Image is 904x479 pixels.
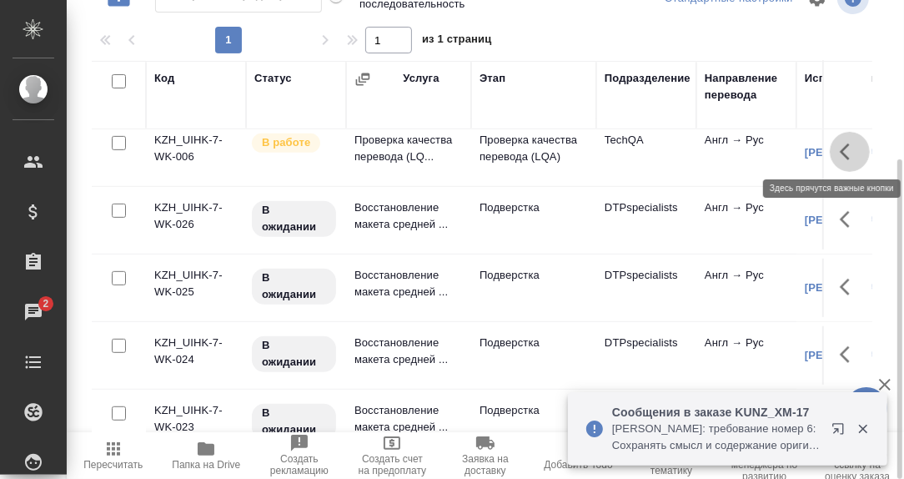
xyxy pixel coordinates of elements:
button: Заявка на доставку [439,432,532,479]
td: Англ → Рус [696,191,796,250]
button: Создать счет на предоплату [346,432,439,479]
td: KZH_UIHK-7-WK-026 [146,191,246,250]
button: Закрыть [846,421,880,436]
button: Сгруппировать [354,71,371,88]
p: В ожидании [262,405,326,438]
span: Папка на Drive [172,459,240,471]
p: В ожидании [262,202,326,235]
button: Добавить Todo [532,432,625,479]
p: Подверстка [480,267,588,284]
td: DTPspecialists [596,259,696,317]
td: KZH_UIHK-7-WK-024 [146,326,246,385]
div: Услуга [403,70,439,87]
a: [PERSON_NAME] [805,146,897,159]
div: Исполнитель назначен, приступать к работе пока рано [250,267,338,306]
div: Исполнитель выполняет работу [250,132,338,154]
div: Исполнитель [805,70,878,87]
td: KZH_UIHK-7-WK-023 [146,394,246,452]
td: Восстановление макета средней ... [346,191,471,250]
button: Папка на Drive [160,432,254,479]
td: TechQA [596,124,696,182]
p: [PERSON_NAME]: требование номер 6: Сохранять смысл и содержание оригинального текста. [612,421,821,454]
td: Англ → Рус [696,124,796,182]
div: Подразделение [605,70,691,87]
span: Заявка на доставку [449,453,522,476]
p: Сообщения в заказе KUNZ_XM-17 [612,404,821,421]
div: Код [154,70,174,87]
td: Англ → Рус [696,326,796,385]
p: Проверка качества перевода (LQA) [480,132,588,165]
div: Статус [254,70,292,87]
p: Подверстка [480,199,588,216]
p: В ожидании [262,337,326,371]
a: [PERSON_NAME] [805,349,897,361]
span: 2 [33,295,58,312]
td: Восстановление макета средней ... [346,259,471,317]
p: Подверстка [480,335,588,351]
span: Пересчитать [83,459,143,471]
div: Исполнитель назначен, приступать к работе пока рано [250,199,338,239]
div: Этап [480,70,505,87]
span: из 1 страниц [422,29,492,53]
td: Восстановление макета средней ... [346,394,471,452]
p: В работе [262,134,310,151]
p: В ожидании [262,270,326,303]
button: Пересчитать [67,432,160,479]
div: Исполнитель назначен, приступать к работе пока рано [250,402,338,441]
button: Открыть в новой вкладке [821,412,861,452]
button: Здесь прячутся важные кнопки [830,199,870,239]
td: DTPspecialists [596,191,696,250]
p: Подверстка [480,402,588,419]
span: Создать рекламацию [263,453,336,476]
div: Исполнитель назначен, приступать к работе пока рано [250,335,338,374]
td: DTPspecialists [596,326,696,385]
button: 🙏 [846,387,887,429]
td: KZH_UIHK-7-WK-025 [146,259,246,317]
a: [PERSON_NAME] [805,214,897,226]
a: [PERSON_NAME] [805,281,897,294]
button: Здесь прячутся важные кнопки [830,267,870,307]
a: 2 [4,291,63,333]
button: Здесь прячутся важные кнопки [830,335,870,375]
td: KZH_UIHK-7-WK-006 [146,124,246,182]
td: Проверка качества перевода (LQ... [346,124,471,182]
div: Направление перевода [705,70,788,103]
span: Создать счет на предоплату [356,453,429,476]
td: Восстановление макета средней ... [346,326,471,385]
span: Добавить Todo [544,459,612,471]
td: Англ → Рус [696,259,796,317]
button: Создать рекламацию [253,432,346,479]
